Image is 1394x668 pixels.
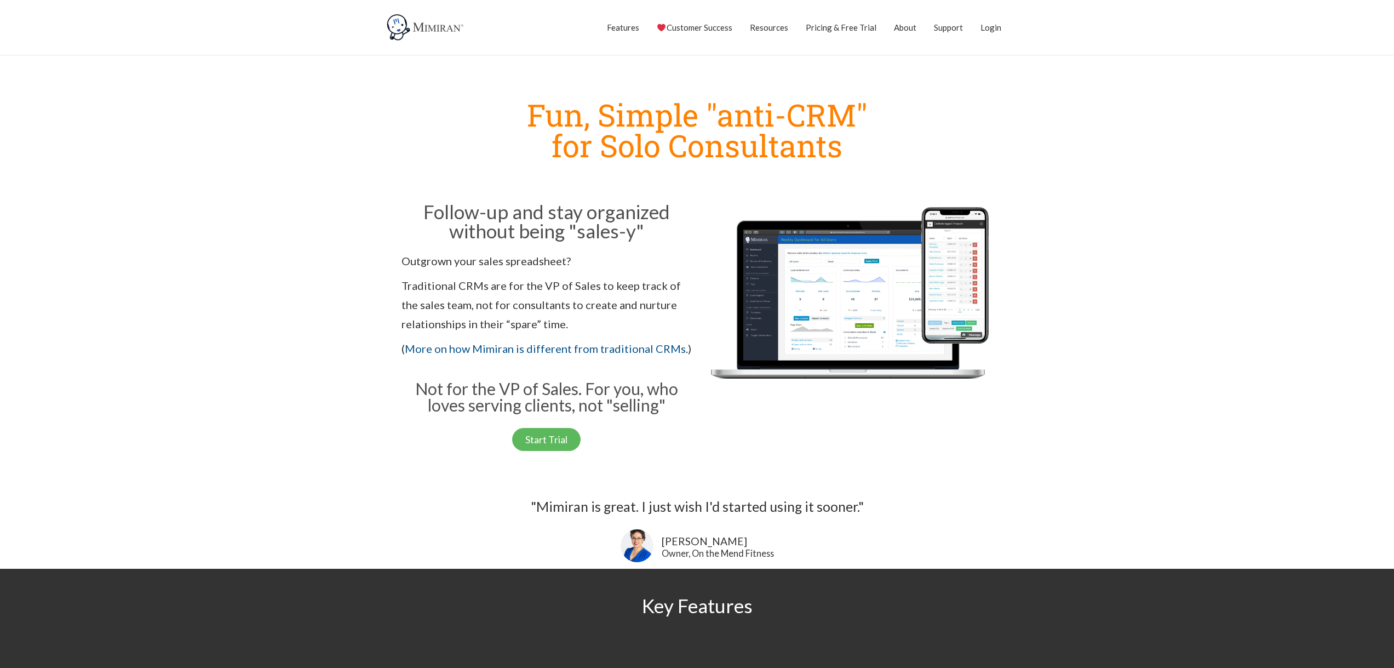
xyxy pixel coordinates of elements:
img: ❤️ [657,24,666,32]
a: Support [934,14,963,41]
h3: Not for the VP of Sales. For you, who loves serving clients, not "selling" [401,380,692,413]
a: About [894,14,916,41]
p: Traditional CRMs are for the VP of Sales to keep track of the sales team, not for consultants to ... [401,276,692,334]
a: Resources [750,14,788,41]
div: "Mimiran is great. I just wish I'd started using it sooner." [385,495,1009,519]
a: Customer Success [657,14,732,41]
a: Features [607,14,639,41]
img: Mimiran CRM for solo consultants dashboard mobile [703,199,993,417]
p: Outgrown your sales spreadsheet? [401,252,692,271]
span: ( .) [401,342,691,355]
a: Start Trial [512,428,581,451]
div: [PERSON_NAME] [662,534,774,550]
img: Mimiran CRM [385,14,467,41]
div: Owner, On the Mend Fitness [662,549,774,558]
h2: Follow-up and stay organized without being "sales-y" [401,202,692,241]
a: More on how Mimiran is different from traditional CRMs [405,342,686,355]
img: Lisa Snow-- On the Mend Fitness [621,529,653,562]
h2: Key Features [385,596,1009,615]
h1: Fun, Simple "anti-CRM" for Solo Consultants [396,99,999,161]
a: Pricing & Free Trial [806,14,876,41]
a: Login [980,14,1001,41]
span: Start Trial [525,435,567,444]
